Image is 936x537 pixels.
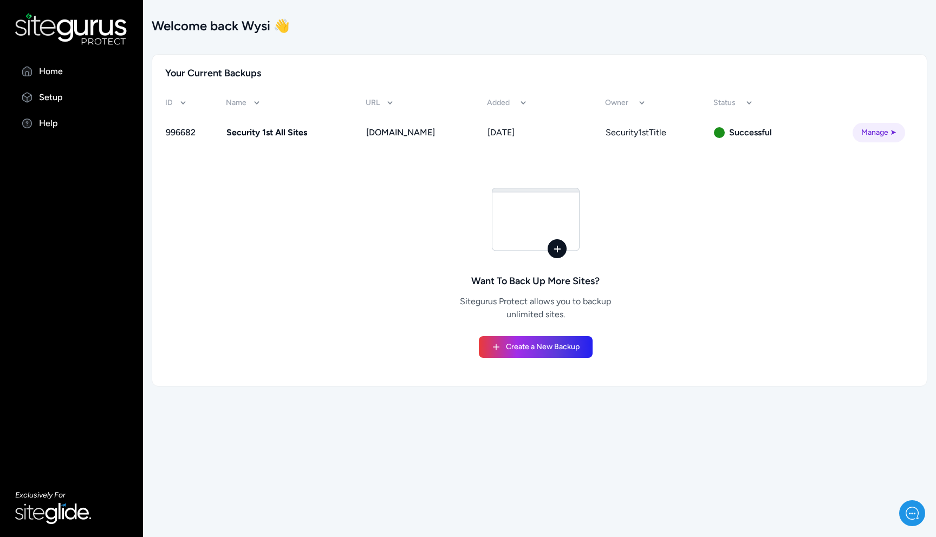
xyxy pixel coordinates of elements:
a: Manage ➤ [853,123,905,142]
p: Help [39,117,58,130]
span: Added [487,97,510,108]
h3: Your Current Backups [165,66,261,81]
span: Successful [714,126,809,139]
h1: Welcome back Wysi 👋 [152,17,927,35]
a: Home [15,65,128,78]
p: Sitegurus Protect allows you to backup unlimited sites. [449,295,622,321]
span: Messages [146,375,178,384]
a: Owner [605,97,647,108]
iframe: gist-messenger-bubble-iframe [899,500,925,526]
span: Status [713,97,736,108]
img: Company Logo [16,17,79,35]
p: Exclusively For [15,490,128,501]
a: URL [366,97,395,108]
button: New conversation [17,122,200,144]
span: Owner [605,97,628,108]
span: Home [45,375,64,384]
span: URL [366,97,380,108]
a: Status [713,97,754,108]
a: Setup [15,91,128,104]
a: Help [15,117,128,130]
span: ID [165,97,173,108]
span: Create a New Backup [506,342,580,352]
p: Home [39,65,63,78]
span: 996682 [166,127,196,137]
span: [DATE] [487,127,515,137]
p: Setup [39,91,63,104]
a: Name [226,97,262,108]
a: Added [487,97,528,108]
span: Security1stTitle [606,127,666,137]
h1: Hello Wysi Backups! [16,66,200,83]
h3: Want To Back Up More Sites? [449,273,622,289]
a: Create a New Backup [479,336,593,358]
a: ID [165,97,188,108]
span: Name [226,97,246,108]
span: Security 1st All Sites [226,127,307,137]
span: [DOMAIN_NAME] [366,127,435,137]
h2: How can we help? [16,86,200,103]
span: New conversation [70,129,130,137]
